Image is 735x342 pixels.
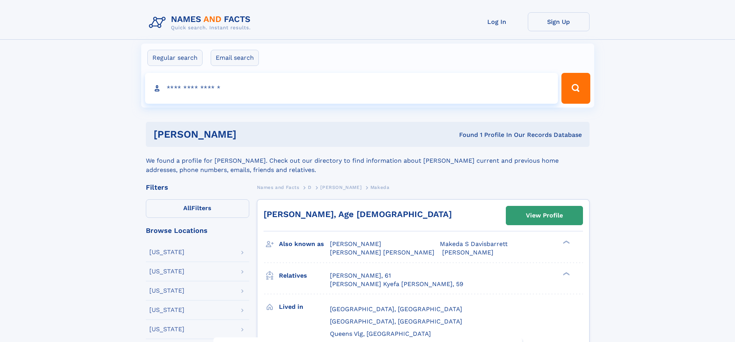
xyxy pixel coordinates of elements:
[149,326,184,332] div: [US_STATE]
[442,249,493,256] span: [PERSON_NAME]
[145,73,558,104] input: search input
[146,184,249,191] div: Filters
[330,305,462,313] span: [GEOGRAPHIC_DATA], [GEOGRAPHIC_DATA]
[348,131,582,139] div: Found 1 Profile In Our Records Database
[528,12,590,31] a: Sign Up
[330,271,391,280] a: [PERSON_NAME], 61
[308,185,312,190] span: D
[330,249,434,256] span: [PERSON_NAME] [PERSON_NAME]
[149,288,184,294] div: [US_STATE]
[370,185,390,190] span: Makeda
[440,240,508,248] span: Makeda S Davisbarrett
[146,147,590,175] div: We found a profile for [PERSON_NAME]. Check out our directory to find information about [PERSON_N...
[561,240,570,245] div: ❯
[330,280,463,288] a: [PERSON_NAME] Kyefa [PERSON_NAME], 59
[330,330,431,337] span: Queens Vlg, [GEOGRAPHIC_DATA]
[183,204,191,212] span: All
[211,50,259,66] label: Email search
[149,307,184,313] div: [US_STATE]
[257,182,299,192] a: Names and Facts
[264,209,452,219] a: [PERSON_NAME], Age [DEMOGRAPHIC_DATA]
[279,238,330,251] h3: Also known as
[308,182,312,192] a: D
[146,12,257,33] img: Logo Names and Facts
[320,182,362,192] a: [PERSON_NAME]
[149,268,184,275] div: [US_STATE]
[147,50,203,66] label: Regular search
[506,206,583,225] a: View Profile
[154,130,348,139] h1: [PERSON_NAME]
[561,73,590,104] button: Search Button
[279,300,330,313] h3: Lived in
[149,249,184,255] div: [US_STATE]
[526,207,563,224] div: View Profile
[330,318,462,325] span: [GEOGRAPHIC_DATA], [GEOGRAPHIC_DATA]
[561,271,570,276] div: ❯
[330,240,381,248] span: [PERSON_NAME]
[146,227,249,234] div: Browse Locations
[466,12,528,31] a: Log In
[146,199,249,218] label: Filters
[320,185,362,190] span: [PERSON_NAME]
[279,269,330,282] h3: Relatives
